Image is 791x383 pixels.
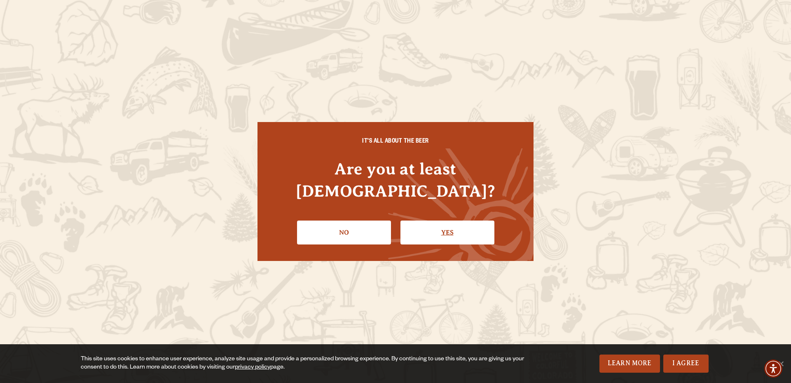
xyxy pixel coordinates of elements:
[235,364,270,371] a: privacy policy
[81,355,531,372] div: This site uses cookies to enhance user experience, analyze site usage and provide a personalized ...
[274,139,517,146] h6: IT'S ALL ABOUT THE BEER
[297,221,391,244] a: No
[764,360,782,378] div: Accessibility Menu
[663,355,709,373] a: I Agree
[274,158,517,202] h4: Are you at least [DEMOGRAPHIC_DATA]?
[400,221,494,244] a: Confirm I'm 21 or older
[599,355,660,373] a: Learn More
